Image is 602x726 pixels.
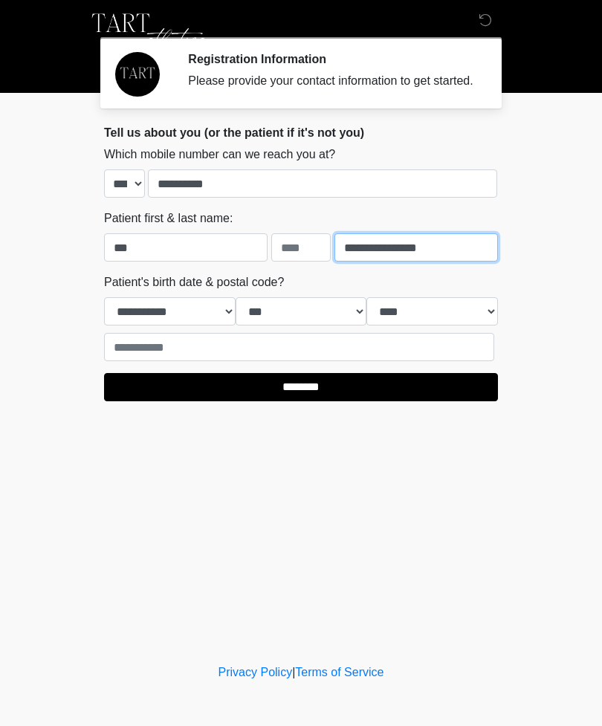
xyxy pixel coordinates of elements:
[295,666,383,678] a: Terms of Service
[104,126,498,140] h2: Tell us about you (or the patient if it's not you)
[292,666,295,678] a: |
[115,52,160,97] img: Agent Avatar
[104,146,335,163] label: Which mobile number can we reach you at?
[89,11,207,56] img: TART Aesthetics, LLC Logo
[219,666,293,678] a: Privacy Policy
[104,210,233,227] label: Patient first & last name:
[188,72,476,90] div: Please provide your contact information to get started.
[104,273,284,291] label: Patient's birth date & postal code?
